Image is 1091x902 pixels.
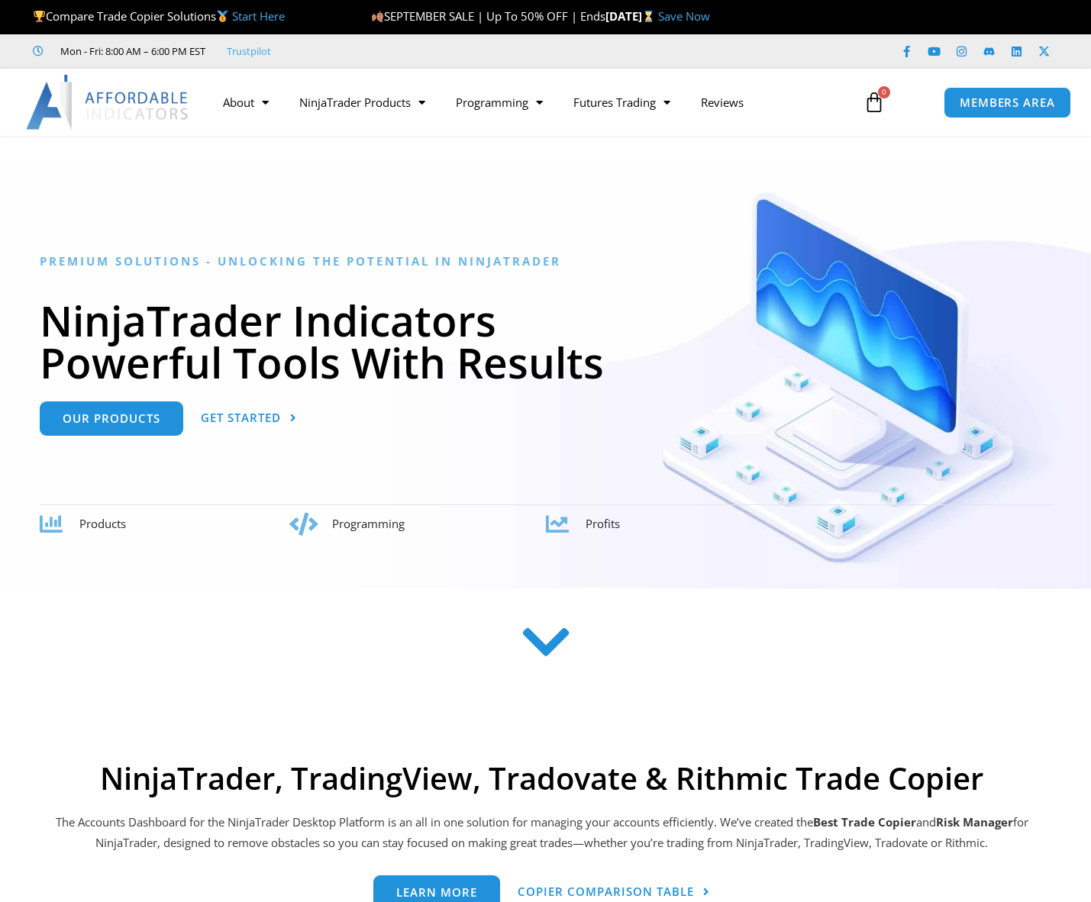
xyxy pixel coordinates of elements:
a: Our Products [40,401,183,436]
a: Trustpilot [227,42,271,60]
span: Get Started [201,412,281,424]
span: Copier Comparison Table [518,886,694,897]
img: 🍂 [372,11,383,22]
a: About [208,85,284,120]
h6: Premium Solutions - Unlocking the Potential in NinjaTrader [40,254,1051,269]
strong: [DATE] [605,8,658,24]
a: Futures Trading [558,85,686,120]
img: LogoAI | Affordable Indicators – NinjaTrader [26,75,190,130]
h1: NinjaTrader Indicators Powerful Tools With Results [40,299,1051,383]
a: Reviews [686,85,759,120]
a: 0 [841,80,908,124]
a: MEMBERS AREA [944,87,1071,118]
a: NinjaTrader Products [284,85,441,120]
span: 0 [878,86,890,98]
span: Mon - Fri: 8:00 AM – 6:00 PM EST [56,42,205,60]
strong: Risk Manager [936,814,1013,830]
h2: NinjaTrader, TradingView, Tradovate & Rithmic Trade Copier [53,760,1031,797]
a: Programming [441,85,558,120]
nav: Menu [208,85,851,120]
span: Learn more [396,887,477,898]
span: Our Products [63,413,160,424]
p: The Accounts Dashboard for the NinjaTrader Desktop Platform is an all in one solution for managin... [53,812,1031,855]
b: Best Trade Copier [813,814,916,830]
span: SEPTEMBER SALE | Up To 50% OFF | Ends [371,8,605,24]
img: 🥇 [217,11,228,22]
img: ⌛ [643,11,654,22]
img: 🏆 [34,11,45,22]
a: Start Here [232,8,285,24]
a: Save Now [658,8,710,24]
a: Get Started [201,401,297,436]
span: Products [79,516,126,531]
span: Compare Trade Copier Solutions [33,8,285,24]
span: MEMBERS AREA [960,97,1055,108]
span: Profits [586,516,620,531]
span: Programming [332,516,405,531]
